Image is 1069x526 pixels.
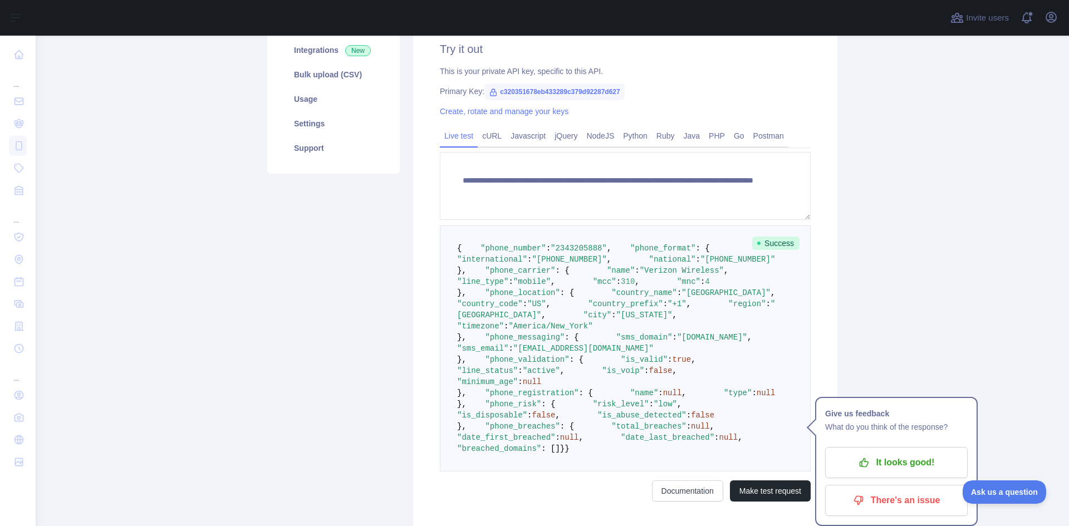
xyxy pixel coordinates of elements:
span: }, [457,422,467,431]
span: , [673,311,677,319]
span: "line_type" [457,277,508,286]
p: It looks good! [833,453,959,472]
span: } [565,444,569,453]
p: What do you think of the response? [825,420,968,434]
span: : [663,299,668,308]
span: false [649,366,673,375]
span: "region" [728,299,766,308]
span: : [644,366,649,375]
span: }, [457,288,467,297]
span: "total_breaches" [611,422,686,431]
span: , [578,433,583,442]
span: null [757,389,776,397]
span: "[PHONE_NUMBER]" [700,255,775,264]
span: "2343205888" [551,244,607,253]
span: , [607,255,611,264]
span: "is_valid" [621,355,668,364]
a: Integrations New [281,38,386,62]
span: Success [752,237,800,250]
span: } [560,444,565,453]
span: }, [457,333,467,342]
span: : [518,366,522,375]
span: null [523,377,542,386]
span: "risk_level" [593,400,649,409]
span: , [551,277,555,286]
span: false [532,411,555,420]
span: }, [457,400,467,409]
span: : [508,344,513,353]
span: "line_status" [457,366,518,375]
span: "phone_carrier" [485,266,555,275]
span: : { [696,244,710,253]
a: Ruby [652,127,679,145]
span: : [] [541,444,560,453]
span: "[US_STATE]" [616,311,673,319]
span: : [686,422,691,431]
span: : [508,277,513,286]
span: : [616,277,621,286]
a: NodeJS [582,127,619,145]
span: : [668,355,672,364]
span: : [696,255,700,264]
span: "country_code" [457,299,523,308]
div: ... [9,67,27,89]
iframe: Toggle Customer Support [963,480,1047,504]
div: This is your private API key, specific to this API. [440,66,811,77]
span: "low" [654,400,677,409]
span: : { [570,355,583,364]
span: "is_disposable" [457,411,527,420]
button: Invite users [948,9,1011,27]
span: "mcc" [593,277,616,286]
span: : { [555,266,569,275]
span: "sms_domain" [616,333,673,342]
span: "name" [607,266,635,275]
span: , [673,366,677,375]
span: "phone_validation" [485,355,569,364]
button: There's an issue [825,485,968,516]
span: "America/New_York" [508,322,592,331]
span: "mnc" [677,277,700,286]
span: "name" [630,389,658,397]
span: "country_prefix" [588,299,663,308]
h2: Try it out [440,41,811,57]
span: "US" [527,299,546,308]
a: jQuery [550,127,582,145]
span: "type" [724,389,752,397]
a: Documentation [652,480,723,502]
span: : [700,277,705,286]
span: "phone_format" [630,244,696,253]
span: , [691,355,695,364]
span: : [658,389,663,397]
span: "international" [457,255,527,264]
span: "+1" [668,299,686,308]
span: "is_voip" [602,366,644,375]
a: Java [679,127,705,145]
span: : { [578,389,592,397]
a: Live test [440,127,478,145]
a: Javascript [506,127,550,145]
span: "breached_domains" [457,444,541,453]
span: : [673,333,677,342]
span: : { [541,400,555,409]
span: , [747,333,752,342]
span: "date_first_breached" [457,433,555,442]
span: "mobile" [513,277,551,286]
a: Usage [281,87,386,111]
span: : [635,266,639,275]
span: , [681,389,686,397]
div: ... [9,361,27,383]
span: : [686,411,691,420]
span: c320351678eb433289c379d92287d627 [484,83,625,100]
span: "date_last_breached" [621,433,714,442]
div: Primary Key: [440,86,811,97]
span: "country_name" [611,288,677,297]
h1: Give us feedback [825,407,968,420]
span: : [611,311,616,319]
span: "[PHONE_NUMBER]" [532,255,606,264]
span: : [766,299,771,308]
span: }, [457,266,467,275]
span: "phone_number" [480,244,546,253]
span: null [560,433,579,442]
span: : [518,377,522,386]
span: "Verizon Wireless" [640,266,724,275]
